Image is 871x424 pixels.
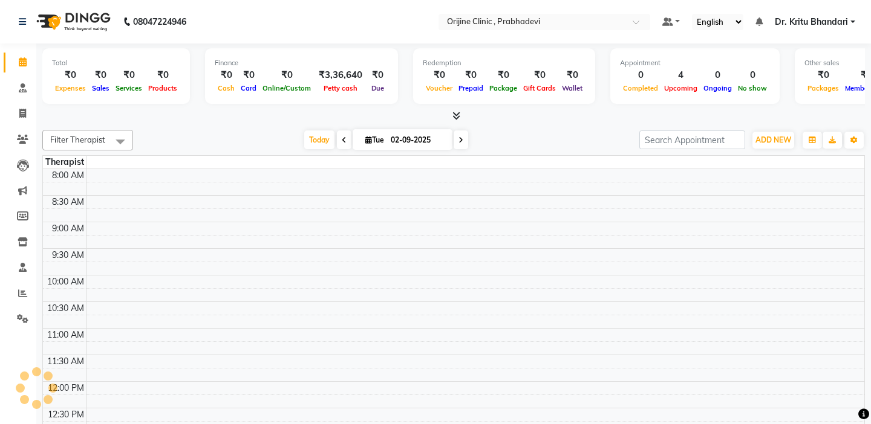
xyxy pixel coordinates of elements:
div: ₹0 [52,68,89,82]
div: ₹0 [520,68,559,82]
span: Services [113,84,145,92]
span: Expenses [52,84,89,92]
div: 9:30 AM [50,249,86,262]
span: Filter Therapist [50,135,105,144]
input: Search Appointment [639,130,745,149]
div: ₹0 [455,68,486,82]
div: 9:00 AM [50,222,86,235]
span: Due [368,84,387,92]
div: Therapist [43,156,86,169]
span: Today [304,130,334,149]
span: No show [735,84,770,92]
button: ADD NEW [752,132,794,149]
div: 10:30 AM [45,302,86,315]
span: Tue [362,135,387,144]
div: 0 [620,68,661,82]
span: Sales [89,84,113,92]
span: ADD NEW [755,135,791,144]
span: Ongoing [700,84,735,92]
input: 2025-09-02 [387,131,448,149]
div: ₹3,36,640 [314,68,367,82]
div: 10:00 AM [45,275,86,288]
div: 0 [700,68,735,82]
div: Redemption [423,58,586,68]
div: ₹0 [145,68,180,82]
div: 8:30 AM [50,196,86,208]
div: ₹0 [113,68,145,82]
div: ₹0 [486,68,520,82]
div: ₹0 [559,68,586,82]
span: Petty cash [321,84,360,92]
div: ₹0 [238,68,259,82]
img: logo [31,5,114,39]
div: 0 [735,68,770,82]
div: 11:30 AM [45,355,86,368]
span: Gift Cards [520,84,559,92]
span: Voucher [423,84,455,92]
div: ₹0 [215,68,238,82]
div: 11:00 AM [45,329,86,341]
span: Dr. Kritu Bhandari [775,16,848,28]
span: Products [145,84,180,92]
span: Prepaid [455,84,486,92]
div: ₹0 [259,68,314,82]
div: 12:00 PM [45,382,86,394]
span: Wallet [559,84,586,92]
div: 4 [661,68,700,82]
span: Upcoming [661,84,700,92]
div: ₹0 [423,68,455,82]
div: Appointment [620,58,770,68]
div: ₹0 [804,68,842,82]
div: Total [52,58,180,68]
div: ₹0 [367,68,388,82]
b: 08047224946 [133,5,186,39]
div: ₹0 [89,68,113,82]
span: Completed [620,84,661,92]
span: Card [238,84,259,92]
div: 12:30 PM [45,408,86,421]
span: Online/Custom [259,84,314,92]
div: Finance [215,58,388,68]
span: Cash [215,84,238,92]
span: Package [486,84,520,92]
div: 8:00 AM [50,169,86,182]
span: Packages [804,84,842,92]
